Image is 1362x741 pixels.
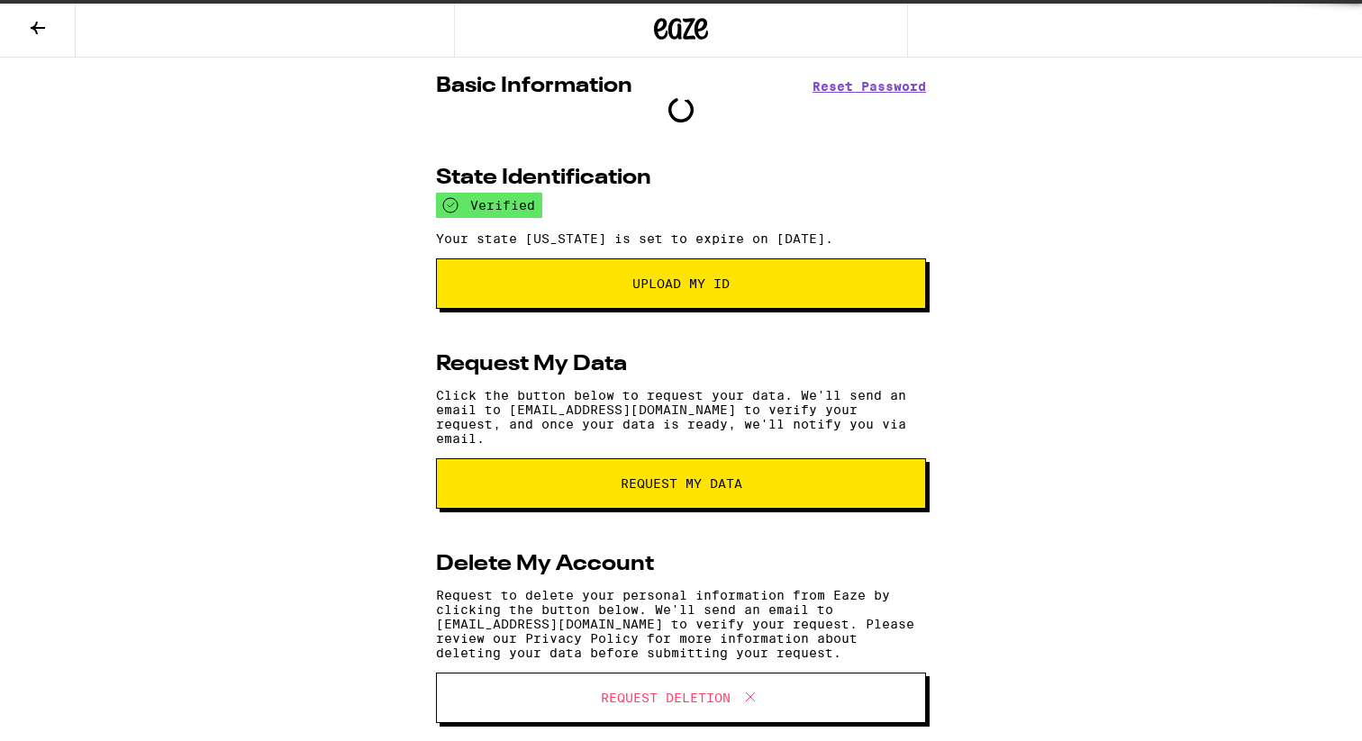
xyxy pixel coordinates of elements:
button: request my data [436,458,926,509]
span: request my data [621,477,742,490]
span: Upload My ID [632,277,730,290]
button: Upload My ID [436,258,926,309]
span: Request Deletion [601,691,731,704]
h2: Delete My Account [436,554,654,575]
h2: Request My Data [436,354,627,375]
div: verified [436,193,542,218]
p: Click the button below to request your data. We'll send an email to [EMAIL_ADDRESS][DOMAIN_NAME] ... [436,388,926,446]
h2: Basic Information [436,76,632,97]
span: Hi. Need any help? [11,13,130,27]
p: Your state [US_STATE] is set to expire on [DATE]. [436,231,926,246]
p: Request to delete your personal information from Eaze by clicking the button below. We'll send an... [436,588,926,660]
button: Reset Password [813,80,926,93]
h2: State Identification [436,167,651,189]
button: Request Deletion [436,673,926,723]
